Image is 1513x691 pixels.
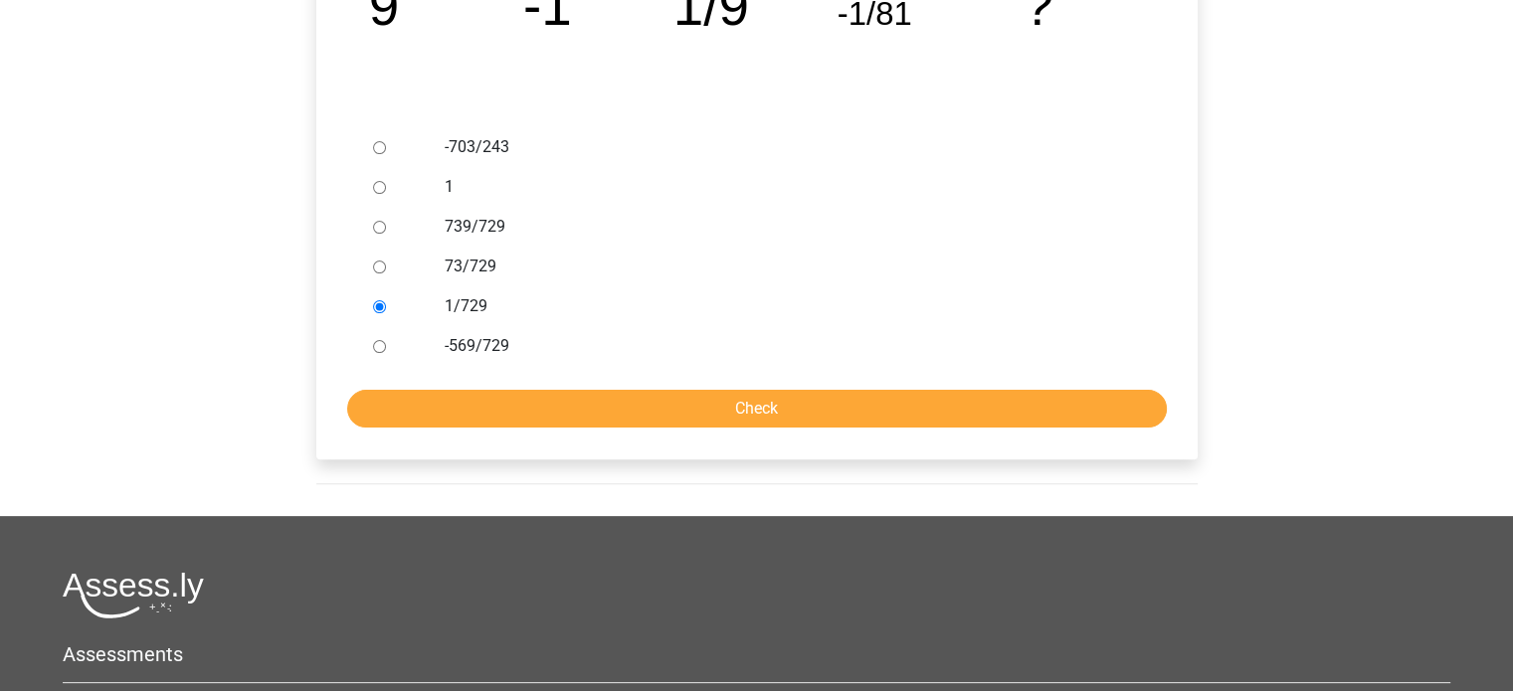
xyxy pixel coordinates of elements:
label: -703/243 [445,135,1133,159]
input: Check [347,390,1167,428]
label: 1 [445,175,1133,199]
label: 1/729 [445,294,1133,318]
label: -569/729 [445,334,1133,358]
img: Assessly logo [63,572,204,618]
label: 73/729 [445,255,1133,278]
h5: Assessments [63,642,1450,666]
label: 739/729 [445,215,1133,239]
